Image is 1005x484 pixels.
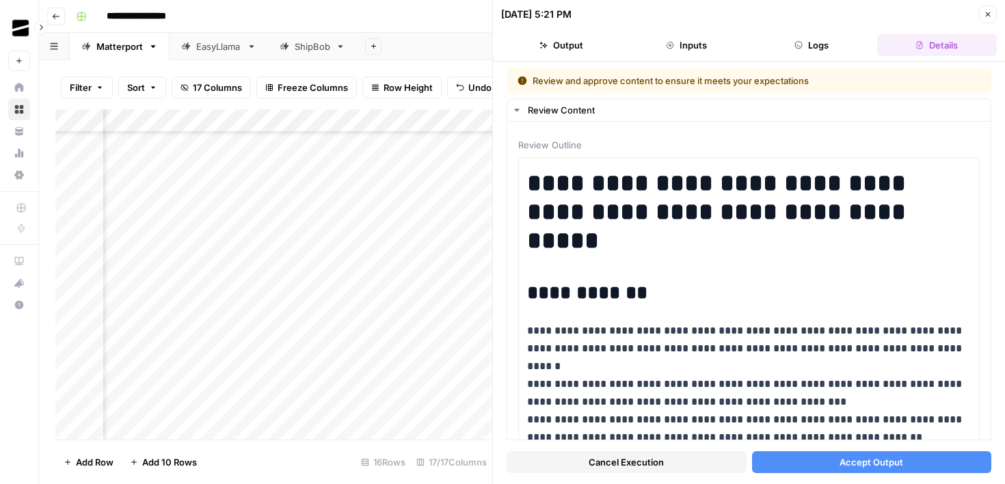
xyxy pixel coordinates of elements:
[501,8,572,21] div: [DATE] 5:21 PM
[8,250,30,272] a: AirOps Academy
[96,40,143,53] div: Matterport
[411,451,492,473] div: 17/17 Columns
[295,40,330,53] div: ShipBob
[61,77,113,98] button: Filter
[122,451,205,473] button: Add 10 Rows
[8,16,33,40] img: OGM Logo
[8,294,30,316] button: Help + Support
[170,33,268,60] a: EasyLlama
[193,81,242,94] span: 17 Columns
[507,99,991,121] button: Review Content
[518,74,895,88] div: Review and approve content to ensure it meets your expectations
[362,77,442,98] button: Row Height
[8,120,30,142] a: Your Data
[172,77,251,98] button: 17 Columns
[8,164,30,186] a: Settings
[142,455,197,469] span: Add 10 Rows
[468,81,492,94] span: Undo
[127,81,145,94] span: Sort
[8,98,30,120] a: Browse
[268,33,357,60] a: ShipBob
[518,138,980,152] span: Review Outline
[118,77,166,98] button: Sort
[256,77,357,98] button: Freeze Columns
[278,81,348,94] span: Freeze Columns
[55,451,122,473] button: Add Row
[877,34,997,56] button: Details
[356,451,411,473] div: 16 Rows
[384,81,433,94] span: Row Height
[8,272,30,294] button: What's new?
[8,11,30,45] button: Workspace: OGM
[589,455,664,469] span: Cancel Execution
[507,451,747,473] button: Cancel Execution
[196,40,241,53] div: EasyLlama
[70,81,92,94] span: Filter
[626,34,746,56] button: Inputs
[8,142,30,164] a: Usage
[9,273,29,293] div: What's new?
[528,103,982,117] div: Review Content
[76,455,113,469] span: Add Row
[840,455,903,469] span: Accept Output
[70,33,170,60] a: Matterport
[752,451,992,473] button: Accept Output
[8,77,30,98] a: Home
[501,34,621,56] button: Output
[752,34,872,56] button: Logs
[447,77,500,98] button: Undo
